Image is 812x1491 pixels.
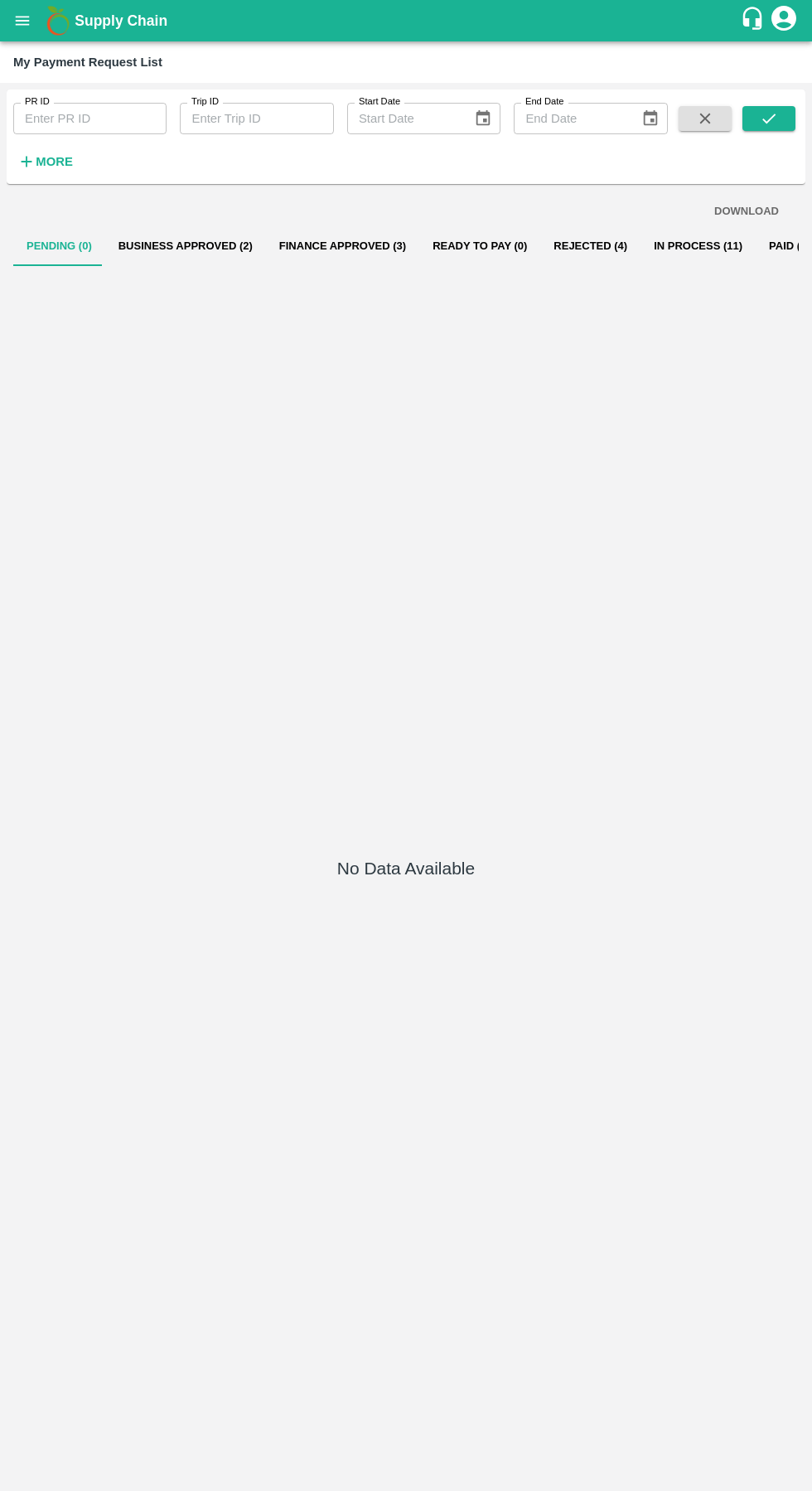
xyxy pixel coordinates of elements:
[514,103,627,134] input: End Date
[419,226,540,266] button: Ready To Pay (0)
[13,148,77,176] button: More
[75,12,167,29] b: Supply Chain
[708,197,785,226] button: DOWNLOAD
[635,103,666,134] button: Choose date
[347,103,461,134] input: Start Date
[41,4,75,37] img: logo
[180,103,333,134] input: Enter Trip ID
[25,95,50,109] label: PR ID
[36,155,73,168] strong: More
[740,6,769,36] div: customer-support
[13,51,162,73] div: My Payment Request List
[191,95,219,109] label: Trip ID
[337,857,475,880] h5: No Data Available
[467,103,499,134] button: Choose date
[640,226,756,266] button: In Process (11)
[266,226,419,266] button: Finance Approved (3)
[769,3,799,38] div: account of current user
[3,2,41,40] button: open drawer
[525,95,563,109] label: End Date
[13,226,105,266] button: Pending (0)
[540,226,640,266] button: Rejected (4)
[359,95,400,109] label: Start Date
[13,103,167,134] input: Enter PR ID
[105,226,266,266] button: Business Approved (2)
[75,9,740,32] a: Supply Chain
